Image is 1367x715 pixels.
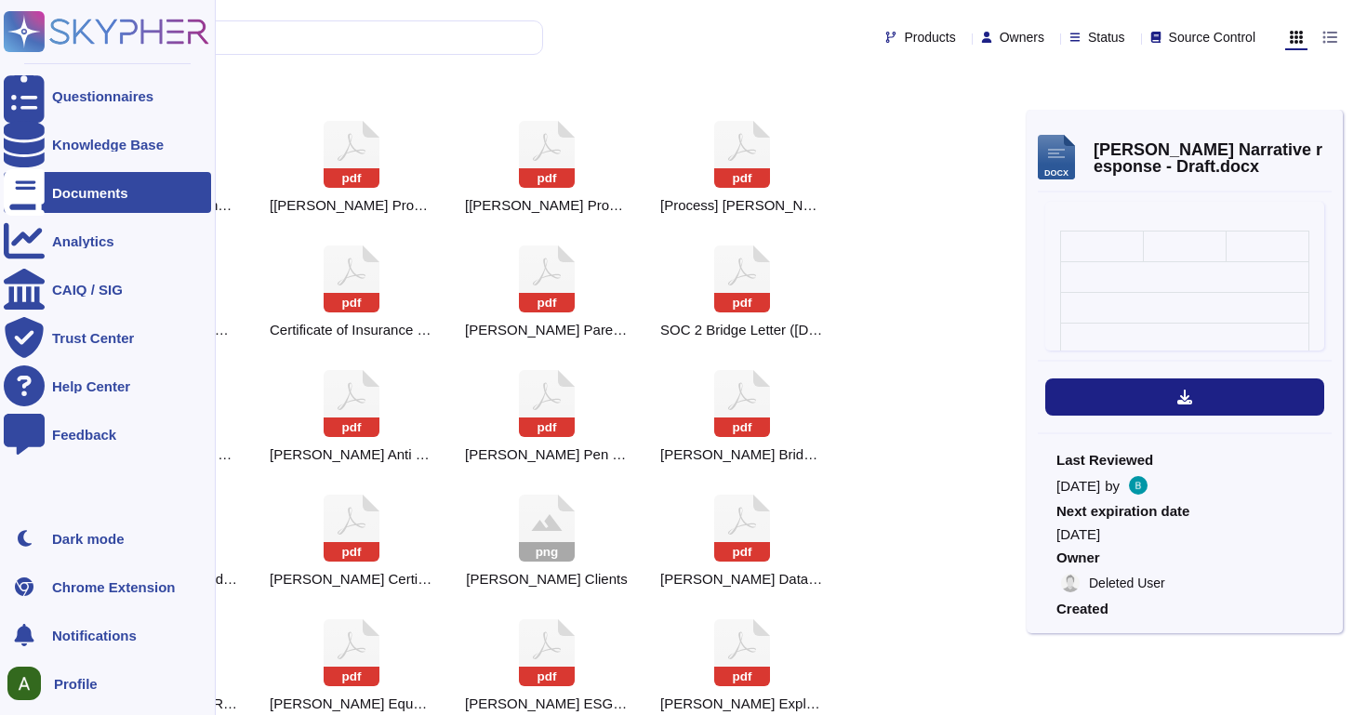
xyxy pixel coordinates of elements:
div: Help Center [52,379,130,393]
span: Deel Equal Employment Opportunity & Prohibition and Prevention of Discrimination, Harassment and ... [270,695,433,712]
a: Trust Center [4,317,211,358]
a: Knowledge Base [4,124,211,165]
span: Last Reviewed [1056,453,1313,467]
div: by [1056,476,1313,495]
button: user [4,663,54,704]
img: user [7,667,41,700]
div: Feedback [52,428,116,442]
span: Next expiration date [1056,504,1313,518]
div: Documents [52,186,128,200]
img: user [1061,574,1080,592]
span: COI Deel Inc 2025.pdf [270,322,433,338]
a: Chrome Extension [4,566,211,607]
span: Deel Clients.png [466,571,627,588]
span: [Process] Deel EOR Consultant Onboarding in Singapore.pdf [660,197,824,214]
span: Status [1088,31,1125,44]
span: Products [904,31,955,44]
span: Deel Data Sub-Processors_LIVE.pdf [660,571,824,588]
a: Questionnaires [4,75,211,116]
a: Help Center [4,365,211,406]
span: Deel ESG Policy.pdf [465,695,629,712]
span: [Deel Process] EOR Consultant Transfer in Germany (for AUG employees who have reached 18 months).pdf [270,197,433,214]
span: Owner [1056,550,1313,564]
span: Deel Explanation: Global Payroll - Internal Knowledge Base - Employee Contract Terminations.pdf [660,695,824,712]
a: CAIQ / SIG [4,269,211,310]
input: Search by keywords [73,21,524,54]
div: Dark mode [52,532,125,546]
span: Deel Certificate of Insurance (COI).pdf [270,571,433,588]
img: user [1129,476,1148,495]
span: Profile [54,677,98,691]
span: Deel Anti Corruption and Bribery policy.pdf [270,446,433,463]
div: CAIQ / SIG [52,283,123,297]
span: [Deel Process] EOR Visa Sponsored Onboarding in UK.pdf [465,197,629,214]
div: Analytics [52,234,114,248]
span: Source Control [1169,31,1255,44]
span: [DATE] [1056,527,1313,541]
a: Analytics [4,220,211,261]
div: Chrome Extension [52,580,176,594]
div: Knowledge Base [52,138,164,152]
span: Owners [1000,31,1044,44]
button: Download [1045,378,1324,416]
div: Questionnaires [52,89,153,103]
span: Deleted User [1089,576,1165,589]
span: [DATE] [1056,479,1100,493]
a: Feedback [4,414,211,455]
span: [PERSON_NAME] Narrative response - Draft.docx [1094,141,1332,175]
a: Documents [4,172,211,213]
span: Deel - SOC Bridge Letter (July 2025).docx.pdf [660,322,824,338]
div: Trust Center [52,331,134,345]
span: Deel Bridge Letter_SOC 1 - 2024- February 2025.pdf [660,446,824,463]
span: Deel - Organization Chart .pptx.pdf [465,322,629,338]
span: Deel Attestation Letter app.deel.com.pdf [465,446,629,463]
span: Created [1056,602,1313,616]
span: Notifications [52,629,137,642]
